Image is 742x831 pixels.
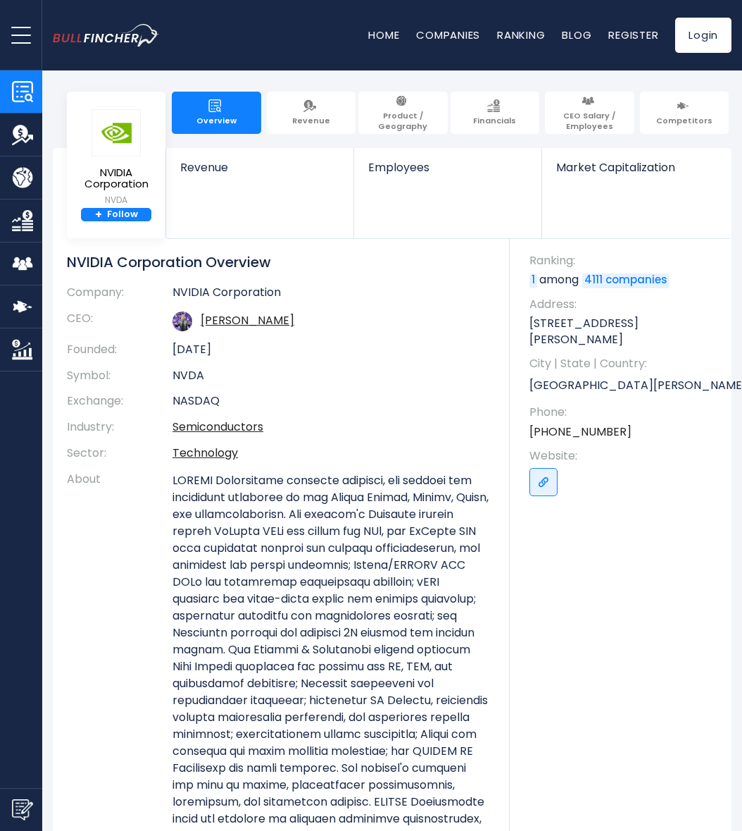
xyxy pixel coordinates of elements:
th: Symbol: [67,363,172,389]
th: Industry: [67,414,172,441]
a: Employees [354,148,541,198]
h1: NVIDIA Corporation Overview [67,253,489,271]
th: Company: [67,285,172,306]
span: Ranking: [529,253,717,269]
a: Competitors [640,92,729,134]
p: among [529,272,717,288]
span: Website: [529,448,717,464]
a: Product / Geography [358,92,448,134]
p: [STREET_ADDRESS][PERSON_NAME] [529,316,717,347]
strong: + [95,209,102,221]
a: Companies [416,27,480,42]
span: Address: [529,297,717,312]
span: NVIDIA Corporation [75,167,158,190]
span: Revenue [292,116,330,125]
span: Competitors [656,116,712,125]
a: Go to homepage [53,24,180,47]
span: CEO Salary / Employees [552,111,627,131]
a: Overview [172,92,261,134]
a: Revenue [267,92,356,134]
a: CEO Salary / Employees [545,92,634,134]
td: [DATE] [172,337,489,363]
a: 4111 companies [582,273,669,288]
span: Overview [196,116,237,125]
a: Go to link [529,468,558,496]
span: Product / Geography [365,111,441,131]
img: NVDA logo [92,109,141,156]
a: +Follow [81,208,151,222]
a: Home [368,27,399,42]
img: bullfincher logo [53,24,159,47]
a: Revenue [166,148,353,198]
a: Technology [172,445,238,461]
p: [GEOGRAPHIC_DATA][PERSON_NAME] | [GEOGRAPHIC_DATA] | US [529,375,717,396]
img: jensen-huang.jpg [172,312,192,331]
th: Sector: [67,441,172,467]
span: Market Capitalization [556,161,716,174]
a: Blog [562,27,591,42]
span: Employees [368,161,527,174]
a: Register [608,27,658,42]
td: NVIDIA Corporation [172,285,489,306]
th: Exchange: [67,388,172,414]
a: Financials [451,92,540,134]
span: City | State | Country: [529,356,717,371]
th: Founded: [67,337,172,363]
span: Phone: [529,405,717,420]
a: [PHONE_NUMBER] [529,424,631,440]
a: ceo [201,312,294,328]
a: Market Capitalization [542,148,730,198]
a: NVIDIA Corporation NVDA [74,109,158,208]
span: Financials [473,116,516,125]
span: Revenue [180,161,339,174]
td: NASDAQ [172,388,489,414]
td: NVDA [172,363,489,389]
small: NVDA [75,194,158,207]
a: Semiconductors [172,419,263,435]
a: Ranking [497,27,545,42]
a: Login [675,18,731,53]
th: CEO: [67,306,172,337]
a: 1 [529,273,537,288]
